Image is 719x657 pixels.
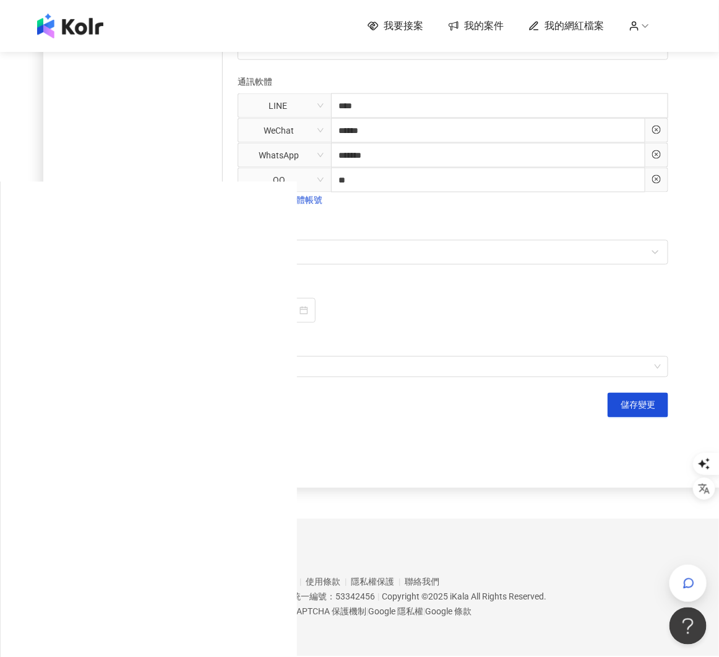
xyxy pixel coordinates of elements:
span: | [377,592,379,602]
span: QQ [246,170,324,190]
span: | [424,607,426,617]
span: 本站採用 reCAPTCHA 保護機制 [248,604,472,619]
a: 我要接案 [368,19,423,33]
span: 我的網紅檔案 [545,19,604,33]
a: iKala [450,592,469,602]
a: 隱私權保護 [351,577,405,587]
span: 我的案件 [464,19,504,33]
button: 儲存變更 [608,393,668,418]
img: logo [37,14,103,38]
label: 通訊軟體 [238,75,280,88]
span: | [367,607,369,617]
span: close-circle [652,126,661,134]
div: 統一編號：53342456 [292,592,375,602]
a: 我的網紅檔案 [528,19,604,33]
span: 我要接案 [384,19,423,33]
span: close-circle [652,150,661,159]
a: Google 條款 [426,607,472,617]
span: 儲存變更 [621,400,655,410]
a: Google 隱私權 [369,607,424,617]
div: Copyright © 2025 All Rights Reserved. [382,592,546,602]
span: close-circle [652,175,661,184]
a: 聯絡我們 [405,577,439,587]
a: 我的案件 [448,19,504,33]
a: 使用條款 [306,577,351,587]
span: LINE [243,97,326,115]
span: WhatsApp [246,145,324,165]
iframe: Help Scout Beacon - Open [669,608,707,645]
span: WeChat [246,121,324,140]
